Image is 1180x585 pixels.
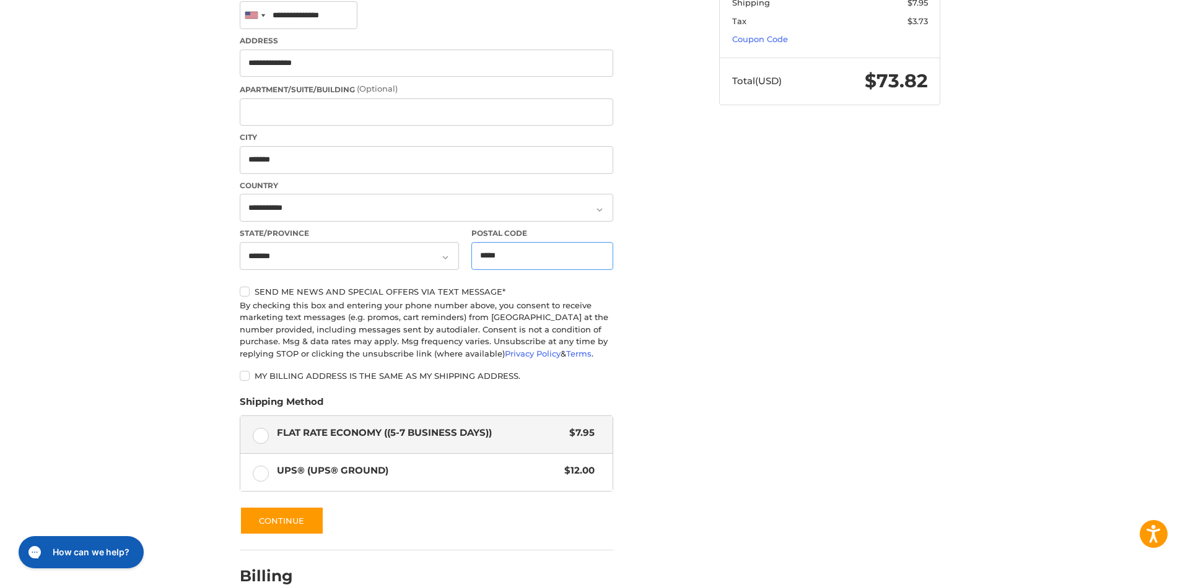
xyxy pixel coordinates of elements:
span: $12.00 [558,464,595,478]
label: State/Province [240,228,459,239]
label: Send me news and special offers via text message* [240,287,613,297]
label: Address [240,35,613,46]
label: Apartment/Suite/Building [240,83,613,95]
a: Coupon Code [732,34,788,44]
iframe: Gorgias live chat messenger [12,532,147,573]
label: City [240,132,613,143]
a: Privacy Policy [505,349,561,358]
span: Total (USD) [732,75,782,87]
legend: Shipping Method [240,395,323,415]
div: United States: +1 [240,2,269,28]
a: Terms [566,349,592,358]
span: Flat Rate Economy ((5-7 Business Days)) [277,426,564,440]
span: Tax [732,16,746,26]
span: $73.82 [865,69,928,92]
span: UPS® (UPS® Ground) [277,464,559,478]
label: Country [240,180,613,191]
span: $7.95 [563,426,595,440]
span: $3.73 [907,16,928,26]
small: (Optional) [357,84,398,93]
label: Postal Code [471,228,614,239]
button: Continue [240,506,324,535]
div: By checking this box and entering your phone number above, you consent to receive marketing text ... [240,300,613,360]
label: My billing address is the same as my shipping address. [240,371,613,381]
